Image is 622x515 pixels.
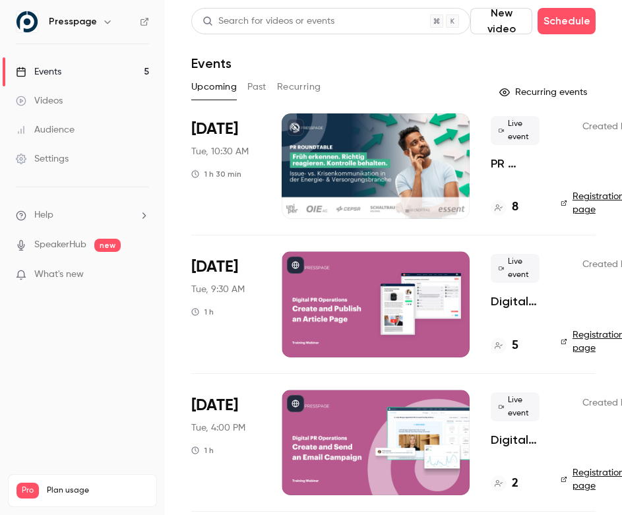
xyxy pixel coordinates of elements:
[191,307,214,317] div: 1 h
[191,145,249,158] span: Tue, 10:30 AM
[49,15,97,28] h6: Presspage
[191,169,241,179] div: 1 h 30 min
[16,94,63,107] div: Videos
[16,11,38,32] img: Presspage
[512,337,518,355] h4: 5
[491,337,518,355] a: 5
[491,293,540,309] a: Digital PR Operations - Create and Publish an Article Page
[538,8,596,34] button: Schedule
[16,208,149,222] li: help-dropdown-opener
[191,251,261,357] div: Nov 4 Tue, 9:30 AM (Europe/Amsterdam)
[491,475,518,493] a: 2
[470,8,532,34] button: New video
[191,395,238,416] span: [DATE]
[491,116,540,145] span: Live event
[191,421,245,435] span: Tue, 4:00 PM
[491,254,540,283] span: Live event
[34,208,53,222] span: Help
[34,268,84,282] span: What's new
[512,475,518,493] h4: 2
[491,198,518,216] a: 8
[512,198,518,216] h4: 8
[191,390,261,495] div: Nov 18 Tue, 4:00 PM (Europe/Amsterdam)
[16,152,69,166] div: Settings
[191,113,261,219] div: Sep 30 Tue, 10:30 AM (Europe/Berlin)
[16,483,39,499] span: Pro
[191,119,238,140] span: [DATE]
[191,445,214,456] div: 1 h
[191,283,245,296] span: Tue, 9:30 AM
[491,156,540,171] a: PR Webinar: Früh erkennen. Richtig reagieren. Kontrolle behalten.
[493,82,596,103] button: Recurring events
[191,76,237,98] button: Upcoming
[16,123,75,136] div: Audience
[133,269,149,281] iframe: Noticeable Trigger
[247,76,266,98] button: Past
[34,238,86,252] a: SpeakerHub
[16,65,61,78] div: Events
[277,76,321,98] button: Recurring
[491,392,540,421] span: Live event
[191,257,238,278] span: [DATE]
[202,15,334,28] div: Search for videos or events
[94,239,121,252] span: new
[191,55,232,71] h1: Events
[47,485,148,496] span: Plan usage
[491,432,540,448] a: Digital PR Operations - Create and Send an Email Campaign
